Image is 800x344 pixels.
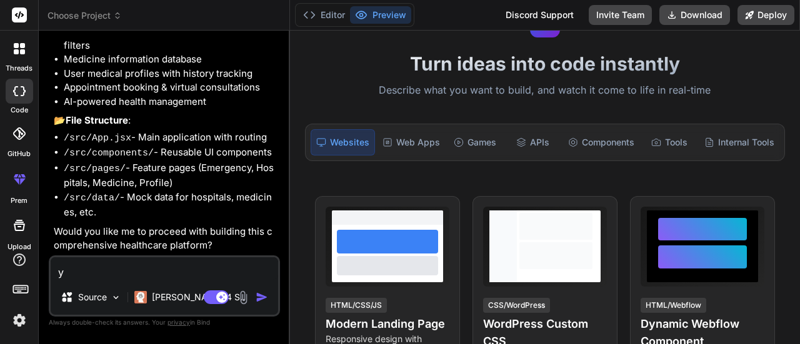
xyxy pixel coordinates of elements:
code: /src/data/ [64,193,120,204]
div: HTML/Webflow [641,298,706,313]
code: /src/pages/ [64,164,126,174]
button: Preview [350,6,411,24]
div: APIs [505,129,560,155]
label: threads [6,63,32,74]
label: Upload [7,242,31,252]
img: Pick Models [111,292,121,303]
label: code [11,105,28,115]
label: prem [11,195,27,206]
li: - Reusable UI components [64,145,277,161]
div: Websites [311,129,375,155]
img: settings [9,310,30,331]
div: Discord Support [498,5,581,25]
li: AI-powered health management [64,95,277,109]
img: Claude 4 Sonnet [134,291,147,303]
p: [PERSON_NAME] 4 S.. [152,291,245,303]
div: Games [447,129,502,155]
img: icon [256,291,268,303]
span: Choose Project [47,9,122,22]
div: Web Apps [377,129,445,155]
li: Medicine information database [64,52,277,67]
button: Download [659,5,730,25]
p: 📂 : [54,114,277,128]
img: attachment [236,290,251,305]
li: - Feature pages (Emergency, Hospitals, Medicine, Profile) [64,161,277,190]
li: Appointment booking & virtual consultations [64,81,277,95]
code: /src/App.jsx [64,133,131,144]
p: Source [78,291,107,303]
button: Editor [298,6,350,24]
div: Components [563,129,639,155]
div: CSS/WordPress [483,298,550,313]
li: User medical profiles with history tracking [64,67,277,81]
strong: File Structure [66,114,128,126]
div: Internal Tools [699,129,779,155]
label: GitHub [7,149,31,159]
div: HTML/CSS/JS [326,298,387,313]
h4: Modern Landing Page [326,315,449,333]
code: /src/components/ [64,148,154,159]
li: - Mock data for hospitals, medicines, etc. [64,190,277,220]
p: Describe what you want to build, and watch it come to life in real-time [297,82,792,99]
span: privacy [167,318,190,326]
button: Deploy [737,5,794,25]
div: Tools [642,129,697,155]
button: Invite Team [589,5,652,25]
h1: Turn ideas into code instantly [297,52,792,75]
p: Would you like me to proceed with building this comprehensive healthcare platform? [54,225,277,253]
li: - Main application with routing [64,130,277,146]
p: Always double-check its answers. Your in Bind [49,317,280,328]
